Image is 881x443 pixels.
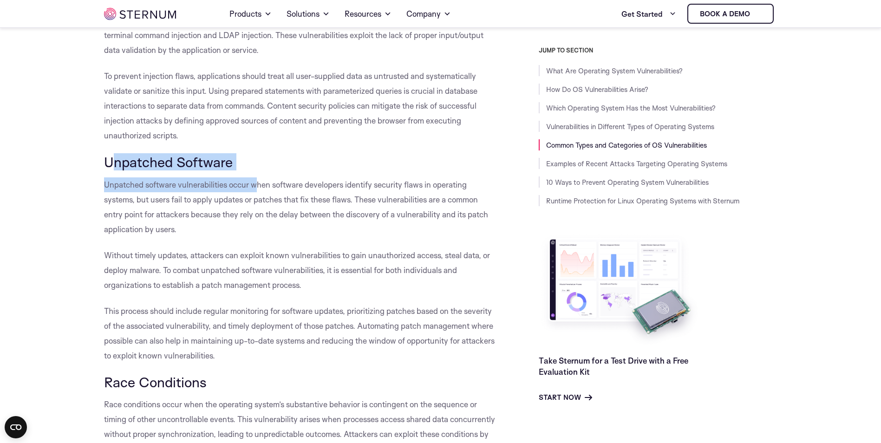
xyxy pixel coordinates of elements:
img: sternum iot [754,10,761,18]
img: sternum iot [104,8,176,20]
a: Company [406,1,451,27]
img: Take Sternum for a Test Drive with a Free Evaluation Kit [539,232,701,348]
a: Vulnerabilities in Different Types of Operating Systems [546,122,714,131]
button: Open CMP widget [5,416,27,438]
a: Solutions [287,1,330,27]
span: Unpatched Software [104,153,233,170]
a: 10 Ways to Prevent Operating System Vulnerabilities [546,178,709,187]
span: Unpatched software vulnerabilities occur when software developers identify security flaws in oper... [104,180,488,234]
a: Book a demo [687,4,774,24]
a: Runtime Protection for Linux Operating Systems with Sternum [546,196,739,205]
a: What Are Operating System Vulnerabilities? [546,66,683,75]
span: This process should include regular monitoring for software updates, prioritizing patches based o... [104,306,495,360]
a: Resources [345,1,392,27]
span: To prevent injection flaws, applications should treat all user-supplied data as untrusted and sys... [104,71,477,140]
a: Start Now [539,392,592,403]
a: Take Sternum for a Test Drive with a Free Evaluation Kit [539,356,688,377]
a: Which Operating System Has the Most Vulnerabilities? [546,104,716,112]
h3: JUMP TO SECTION [539,46,777,54]
span: Without timely updates, attackers can exploit known vulnerabilities to gain unauthorized access, ... [104,250,490,290]
span: Race Conditions [104,373,207,391]
a: Common Types and Categories of OS Vulnerabilities [546,141,707,150]
a: Get Started [621,5,676,23]
a: Examples of Recent Attacks Targeting Operating Systems [546,159,727,168]
a: Products [229,1,272,27]
a: How Do OS Vulnerabilities Arise? [546,85,648,94]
